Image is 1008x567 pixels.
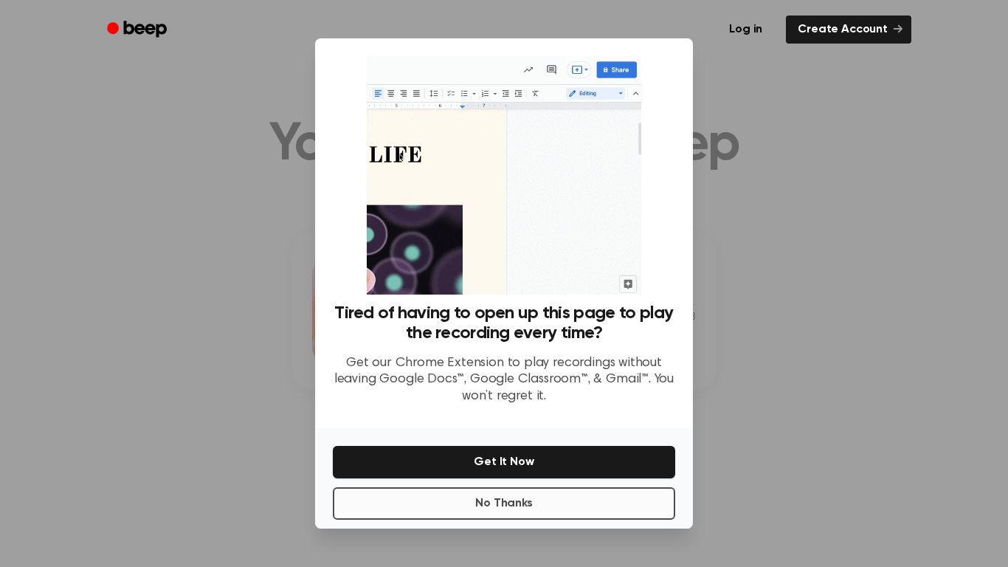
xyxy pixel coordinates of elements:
[333,446,675,478] button: Get It Now
[333,355,675,405] p: Get our Chrome Extension to play recordings without leaving Google Docs™, Google Classroom™, & Gm...
[333,303,675,343] h3: Tired of having to open up this page to play the recording every time?
[333,487,675,520] button: No Thanks
[367,56,641,295] img: Beep extension in action
[786,16,911,44] a: Create Account
[97,16,180,44] a: Beep
[714,13,777,47] a: Log in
